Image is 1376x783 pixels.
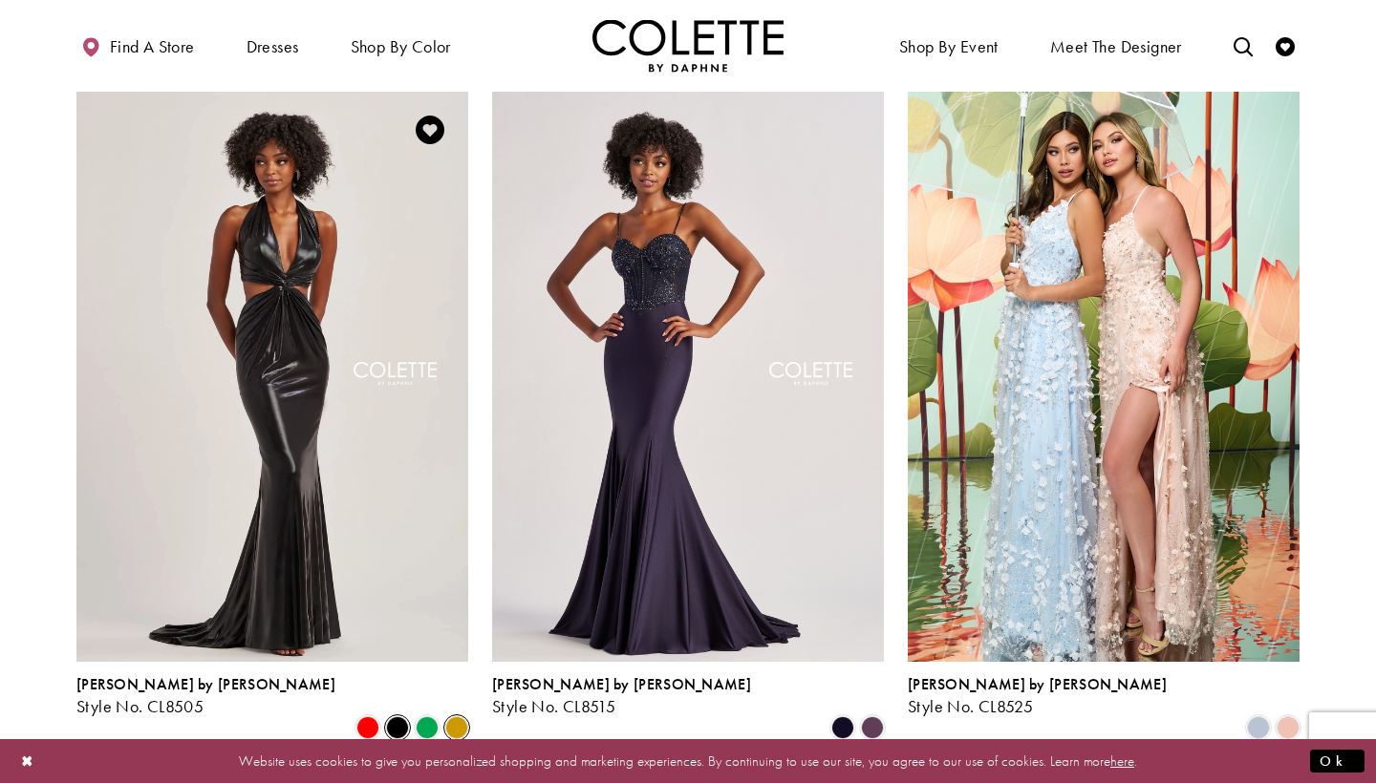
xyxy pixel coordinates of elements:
i: Gold [445,716,468,739]
i: Midnight [831,716,854,739]
span: [PERSON_NAME] by [PERSON_NAME] [908,674,1167,694]
div: Colette by Daphne Style No. CL8505 [76,676,335,716]
div: Colette by Daphne Style No. CL8525 [908,676,1167,716]
a: Visit Colette by Daphne Style No. CL8515 Page [492,92,884,661]
i: Plum [861,716,884,739]
a: Visit Colette by Daphne Style No. CL8525 Page [908,92,1300,661]
span: Meet the designer [1050,37,1182,56]
div: Colette by Daphne Style No. CL8515 [492,676,751,716]
a: Visit Home Page [592,19,784,72]
a: Meet the designer [1045,19,1187,72]
span: [PERSON_NAME] by [PERSON_NAME] [76,674,335,694]
i: Emerald [416,716,439,739]
a: here [1110,751,1134,770]
a: Add to Wishlist [410,110,450,150]
span: Style No. CL8505 [76,695,204,717]
span: Shop by color [351,37,451,56]
span: Style No. CL8525 [908,695,1033,717]
i: Ice Blue [1247,716,1270,739]
button: Submit Dialog [1310,749,1365,772]
a: Toggle search [1229,19,1258,72]
span: Shop By Event [899,37,999,56]
span: Style No. CL8515 [492,695,615,717]
i: Black [386,716,409,739]
button: Close Dialog [11,744,44,777]
a: Find a store [76,19,199,72]
p: Website uses cookies to give you personalized shopping and marketing experiences. By continuing t... [138,748,1238,773]
a: Visit Colette by Daphne Style No. CL8505 Page [76,92,468,661]
i: Red [356,716,379,739]
span: Shop by color [346,19,456,72]
span: Dresses [242,19,304,72]
span: Find a store [110,37,195,56]
img: Colette by Daphne [592,19,784,72]
a: Check Wishlist [1271,19,1300,72]
span: Dresses [247,37,299,56]
i: Peachy Pink [1277,716,1300,739]
span: [PERSON_NAME] by [PERSON_NAME] [492,674,751,694]
span: Shop By Event [894,19,1003,72]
